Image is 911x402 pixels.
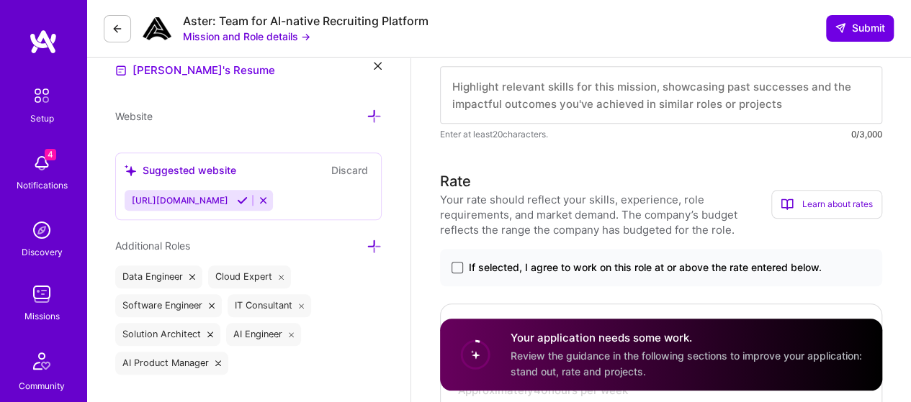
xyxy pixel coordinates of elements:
div: Data Engineer [115,265,202,288]
div: Notifications [17,178,68,193]
img: Resume [115,65,127,76]
button: Submit [826,15,894,41]
div: Setup [30,111,54,126]
i: icon SendLight [835,22,846,34]
div: 0/3,000 [851,127,882,142]
div: Community [19,378,65,393]
div: IT Consultant [228,294,312,317]
img: teamwork [27,280,56,309]
div: Your rate should reflect your skills, experience, role requirements, and market demand. The compa... [440,192,771,237]
i: Accept [237,195,248,206]
i: icon BookOpen [781,198,794,211]
i: icon Close [279,274,284,280]
button: Discard [327,162,372,178]
img: bell [27,149,56,178]
div: Software Engineer [115,294,222,317]
i: icon SuggestedTeams [125,165,137,177]
div: Rate [440,170,471,192]
i: Reject [258,195,269,206]
div: Learn about rates [771,190,882,219]
i: icon LeftArrowDark [112,23,123,35]
img: Company Logo [143,14,171,43]
a: [PERSON_NAME]'s Resume [115,62,275,79]
div: Discovery [22,245,63,260]
span: Enter at least 20 characters. [440,127,548,142]
div: Cloud Expert [208,265,292,288]
i: icon Close [207,332,213,337]
span: Additional Roles [115,239,190,252]
span: If selected, I agree to work on this role at or above the rate entered below. [469,260,822,275]
img: discovery [27,216,56,245]
div: Suggested website [125,163,236,178]
img: Community [24,344,59,378]
span: 4 [45,149,56,160]
span: Submit [835,21,885,35]
div: AI Engineer [226,323,302,346]
div: Aster: Team for AI-native Recruiting Platform [183,14,428,29]
div: AI Product Manager [115,352,228,375]
span: Website [115,110,153,122]
i: icon Close [209,303,215,309]
span: [URL][DOMAIN_NAME] [132,195,228,206]
div: Solution Architect [115,323,220,346]
i: icon Close [215,360,221,366]
img: logo [29,29,58,55]
i: icon Close [289,332,295,337]
h4: Your application needs some work. [511,331,865,346]
button: Mission and Role details → [183,29,310,44]
i: icon Close [374,62,382,70]
img: setup [27,81,57,111]
i: icon Close [299,303,305,309]
span: Review the guidance in the following sections to improve your application: stand out, rate and pr... [511,350,862,378]
i: icon Close [189,274,195,280]
div: Missions [24,309,60,324]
